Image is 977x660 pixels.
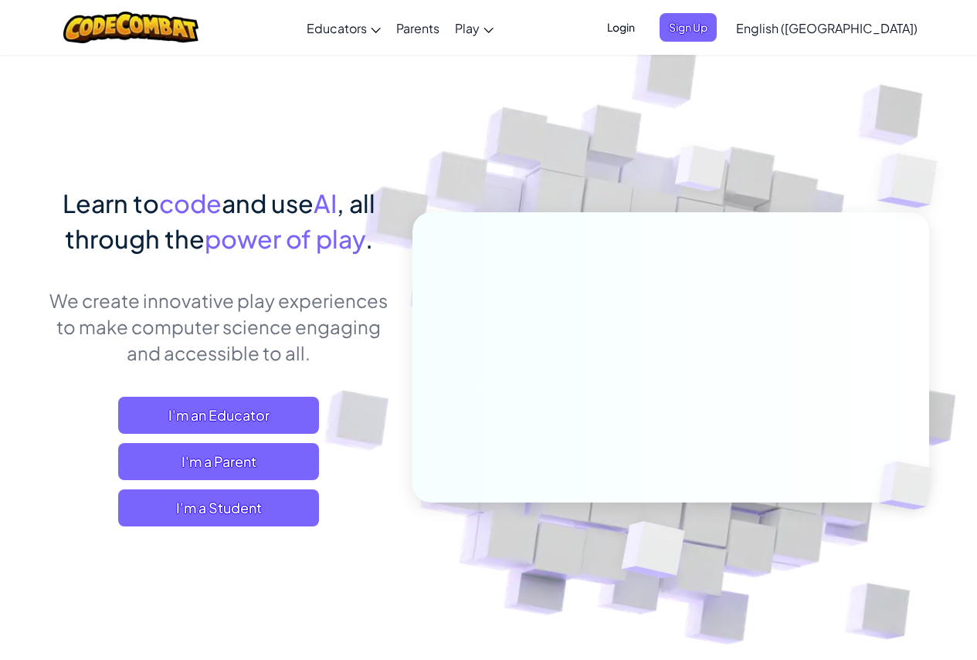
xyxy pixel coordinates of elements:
[49,287,389,366] p: We create innovative play experiences to make computer science engaging and accessible to all.
[447,7,501,49] a: Play
[222,188,314,218] span: and use
[660,13,717,42] button: Sign Up
[205,223,365,254] span: power of play
[118,397,319,434] a: I'm an Educator
[307,20,367,36] span: Educators
[63,12,198,43] img: CodeCombat logo
[299,7,388,49] a: Educators
[388,7,447,49] a: Parents
[118,443,319,480] a: I'm a Parent
[159,188,222,218] span: code
[455,20,480,36] span: Play
[646,115,757,230] img: Overlap cubes
[63,188,159,218] span: Learn to
[583,489,721,617] img: Overlap cubes
[728,7,925,49] a: English ([GEOGRAPHIC_DATA])
[853,429,969,542] img: Overlap cubes
[314,188,337,218] span: AI
[736,20,918,36] span: English ([GEOGRAPHIC_DATA])
[598,13,644,42] button: Login
[365,223,373,254] span: .
[118,489,319,526] button: I'm a Student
